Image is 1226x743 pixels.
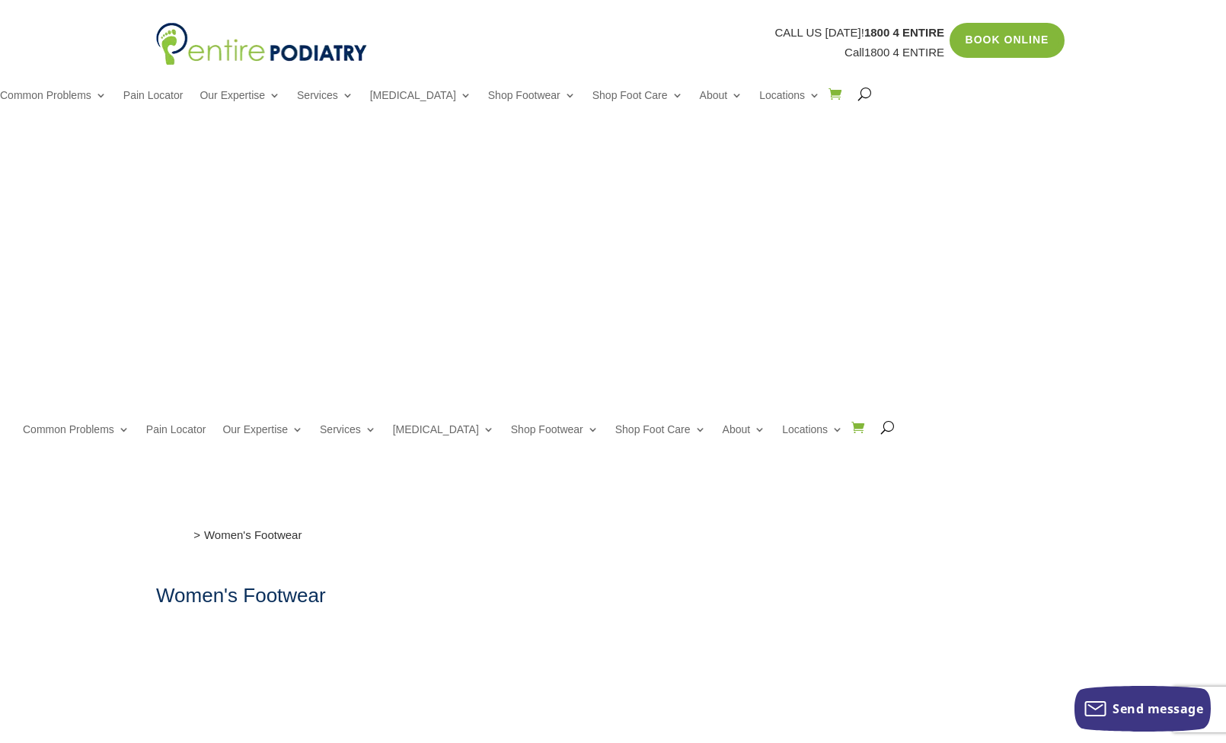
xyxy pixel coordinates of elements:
button: Send message [1074,686,1211,732]
a: Pain Locator [146,424,206,457]
a: About [723,424,766,457]
a: Pain Locator [123,90,184,123]
a: Shop Footwear [488,90,576,123]
span: Send message [1113,700,1203,717]
p: Call [367,43,944,62]
a: Book Online [950,23,1065,58]
a: Shop Foot Care [592,90,683,123]
a: Services [320,424,376,457]
a: 1800 4 ENTIRE [864,46,944,59]
a: Our Expertise [222,424,303,457]
img: logo (1) [156,23,367,67]
a: Locations [759,90,820,123]
a: Shop Foot Care [615,424,706,457]
a: About [700,90,743,123]
a: Shop Footwear [511,424,599,457]
a: [MEDICAL_DATA] [370,90,471,123]
span: Women's Footwear [204,528,302,541]
a: Home [156,528,187,541]
a: Entire Podiatry [156,56,367,69]
span: 1800 4 ENTIRE [864,26,944,39]
a: Common Problems [23,424,129,457]
a: Locations [782,424,843,457]
h1: Women's Footwear [156,582,1070,617]
a: Services [297,90,353,123]
nav: breadcrumb [156,525,1070,556]
p: CALL US [DATE]! [367,23,944,43]
a: Our Expertise [200,90,280,123]
a: [MEDICAL_DATA] [393,424,494,457]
